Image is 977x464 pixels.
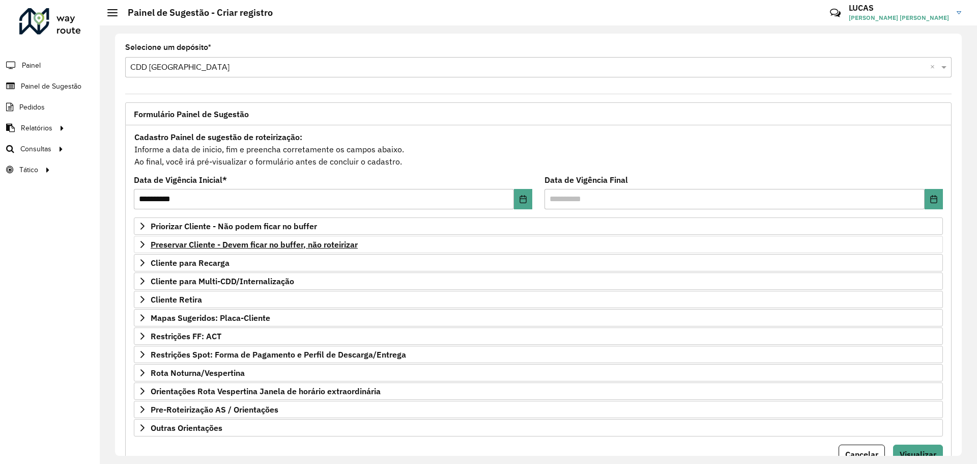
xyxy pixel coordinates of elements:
[134,401,943,418] a: Pre-Roteirização AS / Orientações
[900,449,936,459] span: Visualizar
[19,102,45,113] span: Pedidos
[134,272,943,290] a: Cliente para Multi-CDD/Internalização
[849,13,949,22] span: [PERSON_NAME] [PERSON_NAME]
[824,2,846,24] a: Contato Rápido
[19,165,38,175] span: Tático
[21,81,81,92] span: Painel de Sugestão
[20,144,51,154] span: Consultas
[151,424,222,432] span: Outras Orientações
[925,189,943,209] button: Choose Date
[151,295,202,304] span: Cliente Retira
[151,259,229,267] span: Cliente para Recarga
[134,132,302,142] strong: Cadastro Painel de sugestão de roteirização:
[134,327,943,345] a: Restrições FF: ACT
[21,123,52,133] span: Relatórios
[134,309,943,326] a: Mapas Sugeridos: Placa-Cliente
[849,3,949,13] h3: LUCAS
[22,60,41,71] span: Painel
[134,346,943,363] a: Restrições Spot: Forma de Pagamento e Perfil de Descarga/Entrega
[134,291,943,308] a: Cliente Retira
[151,332,221,340] span: Restrições FF: ACT
[134,236,943,253] a: Preservar Cliente - Devem ficar no buffer, não roteirizar
[514,189,532,209] button: Choose Date
[839,445,885,464] button: Cancelar
[893,445,943,464] button: Visualizar
[134,383,943,400] a: Orientações Rota Vespertina Janela de horário extraordinária
[151,387,381,395] span: Orientações Rota Vespertina Janela de horário extraordinária
[544,174,628,186] label: Data de Vigência Final
[118,7,273,18] h2: Painel de Sugestão - Criar registro
[134,110,249,118] span: Formulário Painel de Sugestão
[134,254,943,271] a: Cliente para Recarga
[151,369,245,377] span: Rota Noturna/Vespertina
[134,174,227,186] label: Data de Vigência Inicial
[125,41,211,53] label: Selecione um depósito
[134,217,943,235] a: Priorizar Cliente - Não podem ficar no buffer
[151,277,294,285] span: Cliente para Multi-CDD/Internalização
[151,350,406,359] span: Restrições Spot: Forma de Pagamento e Perfil de Descarga/Entrega
[151,240,358,249] span: Preservar Cliente - Devem ficar no buffer, não roteirizar
[134,130,943,168] div: Informe a data de inicio, fim e preencha corretamente os campos abaixo. Ao final, você irá pré-vi...
[134,419,943,436] a: Outras Orientações
[134,364,943,381] a: Rota Noturna/Vespertina
[930,61,939,73] span: Clear all
[845,449,878,459] span: Cancelar
[151,405,278,414] span: Pre-Roteirização AS / Orientações
[151,222,317,230] span: Priorizar Cliente - Não podem ficar no buffer
[151,314,270,322] span: Mapas Sugeridos: Placa-Cliente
